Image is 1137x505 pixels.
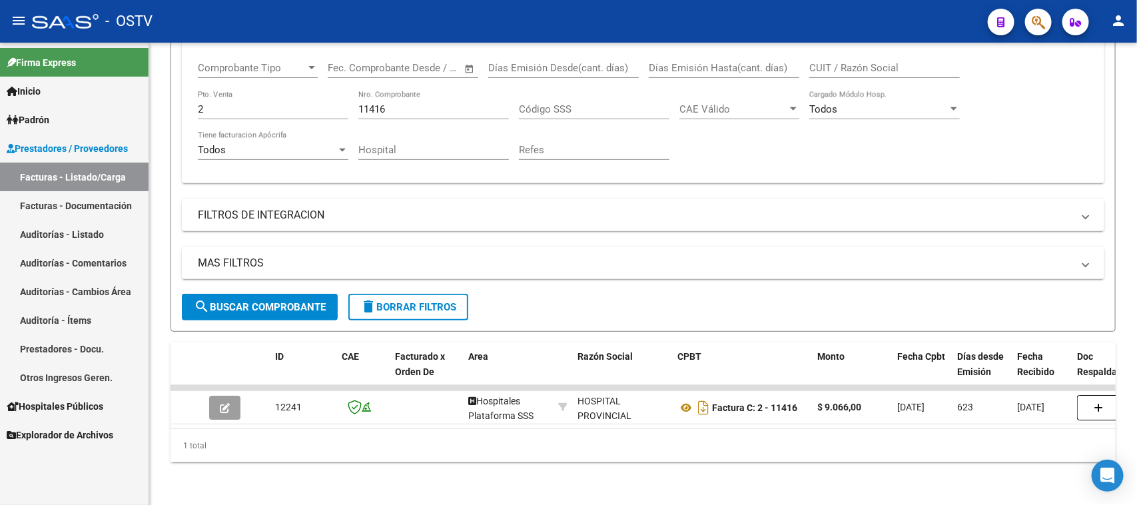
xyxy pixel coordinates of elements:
[275,351,284,362] span: ID
[198,208,1072,223] mat-panel-title: FILTROS DE INTEGRACION
[336,342,390,401] datatable-header-cell: CAE
[679,103,787,115] span: CAE Válido
[1017,351,1054,377] span: Fecha Recibido
[270,342,336,401] datatable-header-cell: ID
[360,298,376,314] mat-icon: delete
[182,247,1104,279] mat-expansion-panel-header: MAS FILTROS
[677,351,701,362] span: CPBT
[712,402,797,413] strong: Factura C: 2 - 11416
[394,62,458,74] input: Fecha fin
[897,402,925,412] span: [DATE]
[198,256,1072,270] mat-panel-title: MAS FILTROS
[7,399,103,414] span: Hospitales Públicos
[695,397,712,418] i: Descargar documento
[1092,460,1124,492] div: Open Intercom Messenger
[1077,351,1137,377] span: Doc Respaldatoria
[468,396,534,422] span: Hospitales Plataforma SSS
[577,394,667,422] div: 33685444459
[275,402,302,412] span: 12241
[198,144,226,156] span: Todos
[182,199,1104,231] mat-expansion-panel-header: FILTROS DE INTEGRACION
[952,342,1012,401] datatable-header-cell: Días desde Emisión
[1017,402,1044,412] span: [DATE]
[7,84,41,99] span: Inicio
[957,351,1004,377] span: Días desde Emisión
[7,55,76,70] span: Firma Express
[348,294,468,320] button: Borrar Filtros
[463,342,553,401] datatable-header-cell: Area
[817,351,845,362] span: Monto
[1012,342,1072,401] datatable-header-cell: Fecha Recibido
[7,428,113,442] span: Explorador de Archivos
[572,342,672,401] datatable-header-cell: Razón Social
[672,342,812,401] datatable-header-cell: CPBT
[105,7,153,36] span: - OSTV
[390,342,463,401] datatable-header-cell: Facturado x Orden De
[342,351,359,362] span: CAE
[809,103,837,115] span: Todos
[462,61,478,77] button: Open calendar
[360,301,456,313] span: Borrar Filtros
[198,62,306,74] span: Comprobante Tipo
[892,342,952,401] datatable-header-cell: Fecha Cpbt
[182,294,338,320] button: Buscar Comprobante
[395,351,445,377] span: Facturado x Orden De
[897,351,945,362] span: Fecha Cpbt
[1110,13,1126,29] mat-icon: person
[7,141,128,156] span: Prestadores / Proveedores
[577,394,667,439] div: HOSPITAL PROVINCIAL ROSARIO
[817,402,861,412] strong: $ 9.066,00
[328,62,382,74] input: Fecha inicio
[194,298,210,314] mat-icon: search
[11,13,27,29] mat-icon: menu
[194,301,326,313] span: Buscar Comprobante
[957,402,973,412] span: 623
[7,113,49,127] span: Padrón
[812,342,892,401] datatable-header-cell: Monto
[171,429,1116,462] div: 1 total
[577,351,633,362] span: Razón Social
[468,351,488,362] span: Area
